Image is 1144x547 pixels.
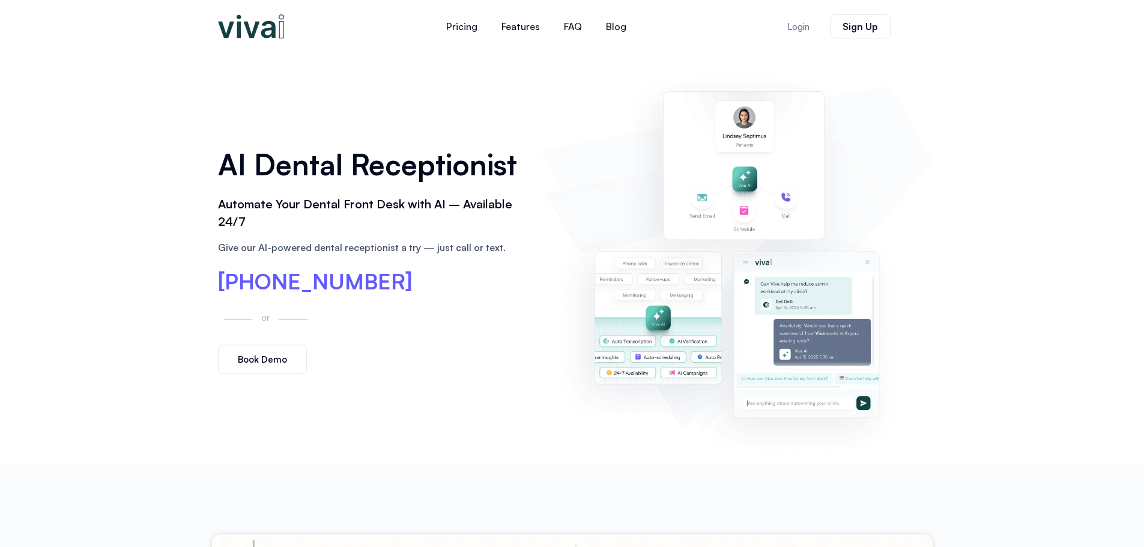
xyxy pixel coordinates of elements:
[218,271,413,292] a: [PHONE_NUMBER]
[218,196,528,231] h2: Automate Your Dental Front Desk with AI – Available 24/7
[218,240,528,255] p: Give our AI-powered dental receptionist a try — just call or text.
[830,14,891,38] a: Sign Up
[238,355,287,364] span: Book Demo
[434,12,489,41] a: Pricing
[362,12,710,41] nav: Menu
[773,15,824,38] a: Login
[545,65,926,453] img: AI dental receptionist dashboard – virtual receptionist dental office
[787,22,810,31] span: Login
[218,345,307,374] a: Book Demo
[489,12,552,41] a: Features
[843,22,878,31] span: Sign Up
[218,144,528,186] h1: AI Dental Receptionist
[258,310,273,324] p: or
[552,12,594,41] a: FAQ
[594,12,638,41] a: Blog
